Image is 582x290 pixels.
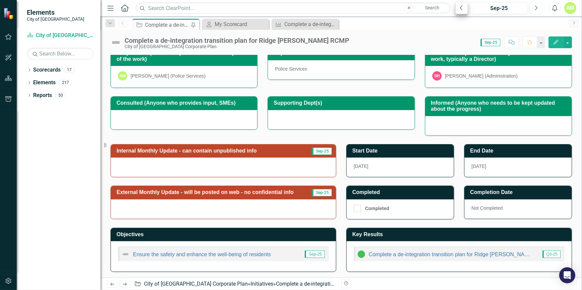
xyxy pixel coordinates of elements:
small: City of [GEOGRAPHIC_DATA] [27,16,84,22]
div: City of [GEOGRAPHIC_DATA] Corporate Plan [125,44,349,49]
a: Complete a de-integration transition plan for Ridge [PERSON_NAME] RCMP [369,252,551,257]
div: Complete a de-integration transition plan for Ridge [PERSON_NAME] RCMP [125,37,349,44]
img: In Progress [357,250,365,258]
div: Open Intercom Messenger [559,267,575,283]
div: 50 [55,92,66,98]
img: Not Defined [111,37,121,48]
div: My Scorecard [215,20,267,28]
h3: External Monthly Update - will be posted on web - no confidential info [117,189,310,195]
div: Complete a de-integration transition plan for Ridge [PERSON_NAME] RCMP [145,21,189,29]
span: Q3-25 [542,251,561,258]
a: City of [GEOGRAPHIC_DATA] Corporate Plan [27,32,94,39]
div: Not Completed [464,199,572,219]
span: Sep-25 [312,189,332,196]
span: Sep-25 [312,148,332,155]
a: Reports [33,92,52,99]
h3: Start Date [352,148,450,154]
div: » » [134,280,336,288]
h3: Completed [352,189,450,195]
h3: Informed (Anyone who needs to be kept updated about the progress) [431,100,568,112]
button: Sep-25 [470,2,528,14]
h3: Responsible (Person responsible for the completion of the work) [117,50,254,62]
span: [DATE] [354,164,368,169]
div: AM [118,71,127,81]
span: Sep-25 [481,39,500,46]
span: Elements [27,8,84,16]
span: Sep-25 [305,251,325,258]
button: Search [415,3,449,13]
img: Not Defined [122,250,130,258]
a: Scorecards [33,66,61,74]
div: [PERSON_NAME] (Police Services) [131,73,206,79]
h3: Objectives [117,231,333,237]
a: Ensure the safety and enhance the well-being of residents [133,252,271,257]
h3: Accountable (Person ultimately accountable for the work, typically a Director) [431,50,568,62]
a: My Scorecard [204,20,267,28]
div: [PERSON_NAME] (Administration) [445,73,518,79]
img: ClearPoint Strategy [3,8,15,19]
div: Complete a de-integration transition plan for Ridge [PERSON_NAME] RCMP [276,281,452,287]
h3: Consulted (Anyone who provides input, SMEs) [117,100,254,106]
span: [DATE] [471,164,486,169]
h3: Key Results [352,231,568,237]
a: City of [GEOGRAPHIC_DATA] Corporate Plan [144,281,248,287]
div: 217 [59,80,72,86]
input: Search ClearPoint... [136,2,450,14]
span: Search [425,5,439,10]
span: Police Services [275,66,307,72]
button: AM [564,2,576,14]
input: Search Below... [27,48,94,60]
a: Elements [33,79,56,87]
div: SH [432,71,442,81]
h3: Supporting Dept(s) [274,100,411,106]
h3: Completion Date [470,189,568,195]
h3: Internal Monthly Update - can contain unpublished info [117,148,305,154]
h3: End Date [470,148,568,154]
div: 17 [64,67,75,73]
div: Sep-25 [472,4,526,12]
a: Initiatives [250,281,273,287]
